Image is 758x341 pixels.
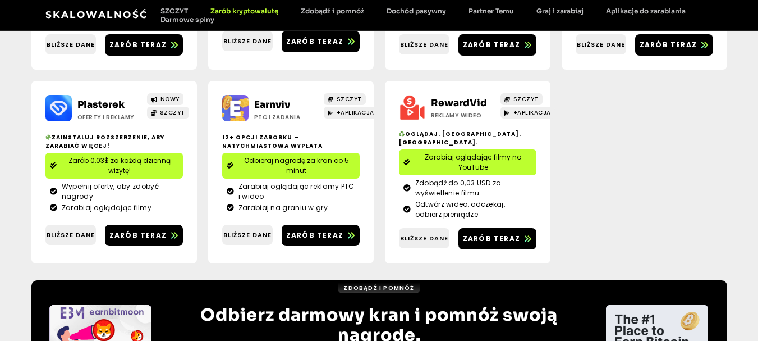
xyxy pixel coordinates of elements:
a: Bliższe dane [45,34,96,55]
font: PTC i zadania [254,113,301,121]
font: Odtwórz wideo, odczekaj, odbierz pieniądze [415,199,505,219]
a: Zdobądź i pomnóż [338,283,420,293]
a: Bliższe dane [576,34,626,55]
font: Bliższe dane [577,40,625,49]
font: +APLIKACJA [513,108,551,117]
font: Bliższe dane [47,40,95,49]
nav: Menu [149,7,713,24]
font: Zarabiaj oglądając filmy na YouTube [425,152,522,172]
font: Bliższe dane [223,37,272,46]
font: +APLIKACJA [337,108,374,117]
font: SZCZYT [337,95,362,103]
a: Bliższe dane [399,34,449,55]
font: Zarób teraz [109,230,167,240]
font: Zarób kryptowalutę [210,7,278,15]
a: Zarób teraz [635,34,713,56]
font: SZCZYT [160,7,188,15]
font: Zainstaluj rozszerzenie, aby zarabiać więcej! [45,133,164,150]
a: SZCZYT [147,107,189,119]
font: Reklamy wideo [431,111,482,120]
a: Zarób teraz [105,225,183,246]
a: Zarób kryptowalutę [199,7,290,15]
a: Zdobądź i pomnóż [290,7,375,15]
a: Darmowe spiny [149,15,226,24]
a: Zarób teraz [105,34,183,56]
img: 🧩 [45,134,51,140]
a: Graj i zarabiaj [525,7,595,15]
font: Oferty i reklamy [77,113,135,121]
a: NOWY [147,93,183,105]
font: Wypełnij oferty, aby zdobyć nagrody [62,181,159,201]
font: Zdobądź i pomnóż [301,7,364,15]
font: Partner Temu [468,7,514,15]
a: SZCZYT [149,7,199,15]
font: SZCZYT [513,95,539,103]
a: Earnviv [254,99,290,111]
font: Zarabiaj oglądając reklamy PTC i wideo [238,181,355,201]
a: Bliższe dane [45,225,96,245]
font: Oglądaj. [GEOGRAPHIC_DATA]. [GEOGRAPHIC_DATA]. [399,130,521,147]
a: +APLIKACJA [500,107,555,119]
a: Dochód pasywny [375,7,457,15]
font: Zarób teraz [286,37,343,46]
a: Plasterek [77,99,125,111]
img: ♻️ [399,131,405,137]
a: Bliższe dane [222,225,273,245]
font: Bliższe dane [400,234,448,243]
font: Zarób 0,03$ za każdą dzienną wizytę! [68,156,171,175]
font: Graj i zarabiaj [536,7,584,15]
a: Zarób teraz [458,228,536,249]
a: Zarób teraz [458,34,536,56]
a: Zarób teraz [282,225,360,246]
a: RewardVid [431,97,487,109]
font: Odbieraj nagrodę za kran co 5 minut [244,156,349,175]
a: Odbieraj nagrodę za kran co 5 minut [222,153,360,179]
font: Aplikacje do zarabiania [606,7,686,15]
a: Bliższe dane [222,31,273,52]
font: Bliższe dane [47,230,95,239]
font: Zarabiaj oglądając filmy [62,203,151,212]
font: NOWY [160,95,180,103]
a: +APLIKACJA [324,107,378,119]
font: SZCZYT [160,108,185,117]
font: Zarób teraz [109,40,167,49]
a: Zarób teraz [282,31,360,52]
font: 12+ opcji zarobku – natychmiastowa wypłata [222,133,323,150]
font: Darmowe spiny [160,15,214,24]
font: Zdobądź do 0,03 USD za wyświetlenie filmu [415,178,502,198]
font: Bliższe dane [400,40,448,49]
font: Bliższe dane [223,230,272,239]
font: Zdobądź i pomnóż [343,284,414,292]
a: Zarób 0,03$ za każdą dzienną wizytę! [45,153,183,179]
a: Partner Temu [457,7,525,15]
font: Zarób teraz [463,40,520,49]
font: Zarób teraz [286,230,343,240]
a: Skalowalność [45,9,148,20]
font: Zarabiaj na graniu w gry [238,203,328,212]
a: Bliższe dane [399,228,449,249]
font: Zarób teraz [640,40,697,49]
a: Zarabiaj oglądając filmy na YouTube [399,149,536,175]
a: SZCZYT [324,93,366,105]
font: Zarób teraz [463,234,520,243]
a: SZCZYT [500,93,543,105]
font: Dochód pasywny [387,7,446,15]
a: Aplikacje do zarabiania [595,7,697,15]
